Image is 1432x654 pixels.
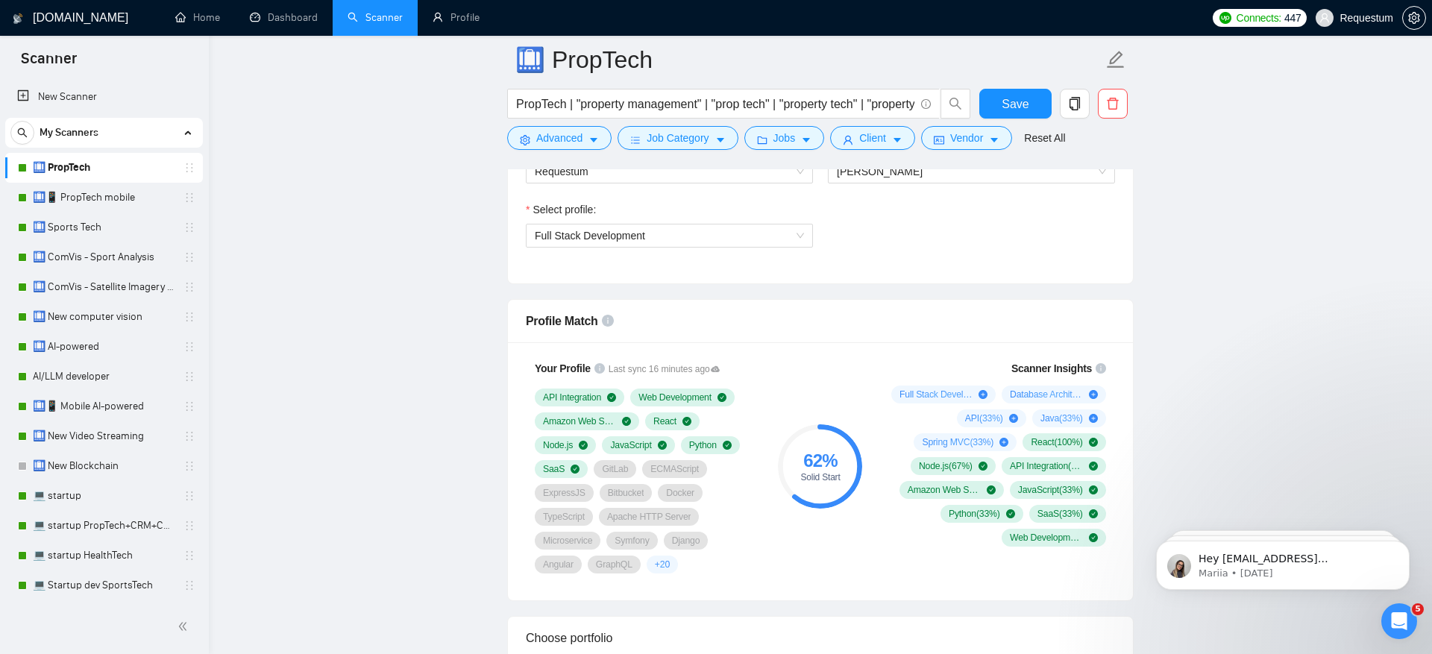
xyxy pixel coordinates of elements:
span: TypeScript [543,511,585,523]
input: Scanner name... [515,41,1103,78]
span: setting [1403,12,1425,24]
a: setting [1402,12,1426,24]
span: API ( 33 %) [965,412,1003,424]
span: check-circle [717,393,726,402]
span: double-left [178,619,192,634]
button: barsJob Categorycaret-down [618,126,738,150]
span: Client [859,130,886,146]
a: 🛄 New Blockchain [33,451,175,481]
span: caret-down [892,134,902,145]
span: check-circle [579,441,588,450]
a: 💻 Startup dev SportsTech [33,570,175,600]
span: API Integration [543,392,601,403]
li: New Scanner [5,82,203,112]
span: SaaS [543,463,565,475]
span: holder [183,251,195,263]
span: GraphQL [596,559,632,570]
span: Profile Match [526,315,598,327]
span: Last sync 16 minutes ago [609,362,720,377]
span: ECMAScript [650,463,699,475]
span: Django [672,535,700,547]
span: check-circle [1089,509,1098,518]
span: SaaS ( 33 %) [1037,508,1083,520]
span: Microservice [543,535,592,547]
span: holder [183,281,195,293]
iframe: Intercom notifications message [1134,509,1432,614]
span: info-circle [602,315,614,327]
span: Database Architecture ( 67 %) [1010,389,1083,400]
a: 🛄 ComVis - Sport Analysis [33,242,175,272]
span: holder [183,579,195,591]
span: search [941,97,970,110]
span: Python [689,439,717,451]
a: New Scanner [17,82,191,112]
a: 💻 startup HealthTech [33,541,175,570]
span: check-circle [1089,438,1098,447]
span: ExpressJS [543,487,585,499]
a: searchScanner [348,11,403,24]
span: Vendor [950,130,983,146]
span: holder [183,520,195,532]
img: logo [13,7,23,31]
span: Java ( 33 %) [1040,412,1083,424]
span: search [11,128,34,138]
span: check-circle [723,441,732,450]
span: folder [757,134,767,145]
span: Node.js ( 67 %) [919,460,973,472]
span: info-circle [921,99,931,109]
span: check-circle [1089,462,1098,471]
span: bars [630,134,641,145]
span: plus-circle [1089,414,1098,423]
span: info-circle [1096,363,1106,374]
span: Python ( 33 %) [949,508,1000,520]
button: delete [1098,89,1128,119]
span: holder [183,430,195,442]
span: holder [183,311,195,323]
a: 💻 startup [33,481,175,511]
span: Scanner [9,48,89,79]
span: holder [183,490,195,502]
span: 5 [1412,603,1424,615]
span: check-circle [1089,485,1098,494]
button: idcardVendorcaret-down [921,126,1012,150]
span: holder [183,400,195,412]
iframe: Intercom live chat [1381,603,1417,639]
div: Solid Start [778,473,862,482]
span: caret-down [989,134,999,145]
span: 447 [1284,10,1301,26]
span: JavaScript [610,439,651,451]
span: info-circle [594,363,605,374]
span: check-circle [658,441,667,450]
span: Requestum [535,160,804,183]
span: Advanced [536,130,582,146]
a: 💻 startup PropTech+CRM+Construction [33,511,175,541]
span: Connects: [1237,10,1281,26]
span: My Scanners [40,118,98,148]
span: caret-down [801,134,811,145]
span: plus-circle [1009,414,1018,423]
span: Spring MVC ( 33 %) [922,436,993,448]
span: React ( 100 %) [1031,436,1082,448]
button: copy [1060,89,1090,119]
a: 🛄 New Video Streaming [33,421,175,451]
a: userProfile [433,11,480,24]
span: Amazon Web Services ( 33 %) [908,484,981,496]
span: edit [1106,50,1125,69]
span: idcard [934,134,944,145]
span: plus-circle [999,438,1008,447]
span: Your Profile [535,362,591,374]
input: Search Freelance Jobs... [516,95,914,113]
a: 🛄 New computer vision [33,302,175,332]
span: check-circle [682,417,691,426]
span: holder [183,550,195,562]
a: 🛄📱 Mobile AI-powered [33,392,175,421]
span: caret-down [715,134,726,145]
span: setting [520,134,530,145]
span: user [843,134,853,145]
span: Jobs [773,130,796,146]
span: Select profile: [533,201,596,218]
